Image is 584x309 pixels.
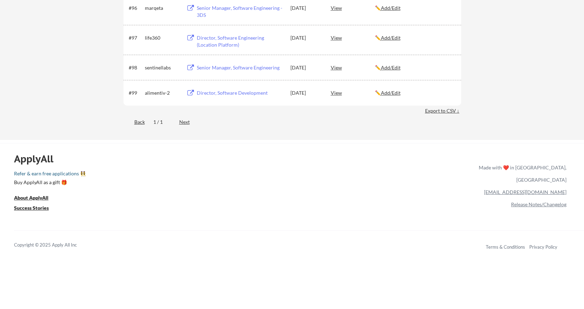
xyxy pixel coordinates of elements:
[197,89,284,96] div: Director, Software Development
[290,5,321,12] div: [DATE]
[290,34,321,41] div: [DATE]
[290,64,321,71] div: [DATE]
[425,107,461,114] div: Export to CSV ↓
[375,34,455,41] div: ✏️
[14,204,58,213] a: Success Stories
[129,64,142,71] div: #98
[375,64,455,71] div: ✏️
[145,5,180,12] div: marqeta
[197,64,284,71] div: Senior Manager, Software Engineering
[14,195,48,201] u: About ApplyAll
[331,1,375,14] div: View
[129,5,142,12] div: #96
[14,194,58,203] a: About ApplyAll
[290,89,321,96] div: [DATE]
[381,35,401,41] u: Add/Edit
[179,119,198,126] div: Next
[331,31,375,44] div: View
[197,34,284,48] div: Director, Software Engineering (Location Platform)
[529,244,557,250] a: Privacy Policy
[14,242,95,249] div: Copyright © 2025 Apply All Inc
[129,89,142,96] div: #99
[145,89,180,96] div: alimentiv-2
[145,64,180,71] div: sentinellabs
[129,34,142,41] div: #97
[14,171,332,179] a: Refer & earn free applications 👯‍♀️
[145,34,180,41] div: life360
[331,61,375,74] div: View
[123,119,145,126] div: Back
[375,89,455,96] div: ✏️
[153,119,171,126] div: 1 / 1
[14,153,61,165] div: ApplyAll
[476,161,566,186] div: Made with ❤️ in [GEOGRAPHIC_DATA], [GEOGRAPHIC_DATA]
[381,65,401,70] u: Add/Edit
[381,90,401,96] u: Add/Edit
[14,180,84,185] div: Buy ApplyAll as a gift 🎁
[375,5,455,12] div: ✏️
[14,205,49,211] u: Success Stories
[486,244,525,250] a: Terms & Conditions
[484,189,566,195] a: [EMAIL_ADDRESS][DOMAIN_NAME]
[14,179,84,187] a: Buy ApplyAll as a gift 🎁
[197,5,284,18] div: Senior Manager, Software Engineering - 3DS
[331,86,375,99] div: View
[511,201,566,207] a: Release Notes/Changelog
[381,5,401,11] u: Add/Edit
